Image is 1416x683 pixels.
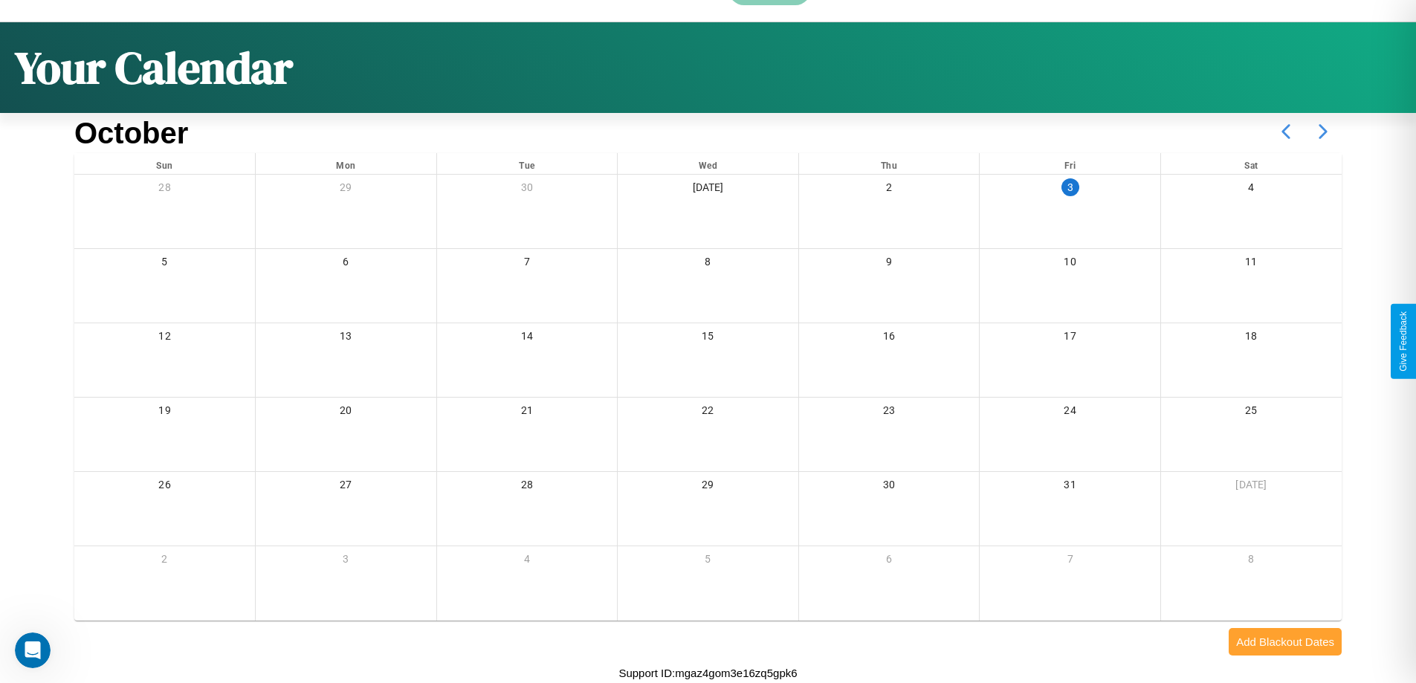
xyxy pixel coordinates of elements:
div: 4 [437,546,618,577]
div: 20 [256,398,436,428]
iframe: Intercom live chat [15,632,51,668]
div: 3 [256,546,436,577]
div: 2 [799,175,980,205]
div: 27 [256,472,436,502]
div: 17 [980,323,1160,354]
div: 22 [618,398,798,428]
div: 19 [74,398,255,428]
div: 4 [1161,175,1342,205]
div: 5 [74,249,255,279]
div: 30 [437,175,618,205]
div: Fri [980,153,1160,174]
div: [DATE] [1161,472,1342,502]
div: 28 [74,175,255,205]
div: 6 [256,249,436,279]
h2: October [74,117,188,150]
div: 8 [618,249,798,279]
div: 2 [74,546,255,577]
div: 29 [618,472,798,502]
div: 24 [980,398,1160,428]
h1: Your Calendar [15,37,293,98]
div: 29 [256,175,436,205]
div: 31 [980,472,1160,502]
div: 7 [980,546,1160,577]
div: 25 [1161,398,1342,428]
div: 21 [437,398,618,428]
div: Give Feedback [1398,311,1409,372]
div: 9 [799,249,980,279]
div: Sat [1161,153,1342,174]
p: Support ID: mgaz4gom3e16zq5gpk6 [618,663,797,683]
div: 13 [256,323,436,354]
div: 3 [1061,178,1079,196]
div: 18 [1161,323,1342,354]
div: 12 [74,323,255,354]
div: 15 [618,323,798,354]
div: 23 [799,398,980,428]
div: 16 [799,323,980,354]
div: 8 [1161,546,1342,577]
div: 6 [799,546,980,577]
div: 14 [437,323,618,354]
div: 7 [437,249,618,279]
div: 5 [618,546,798,577]
div: Thu [799,153,980,174]
div: 28 [437,472,618,502]
div: 30 [799,472,980,502]
div: 10 [980,249,1160,279]
div: 11 [1161,249,1342,279]
div: [DATE] [618,175,798,205]
div: Tue [437,153,618,174]
div: 26 [74,472,255,502]
button: Add Blackout Dates [1229,628,1342,656]
div: Mon [256,153,436,174]
div: Sun [74,153,255,174]
div: Wed [618,153,798,174]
